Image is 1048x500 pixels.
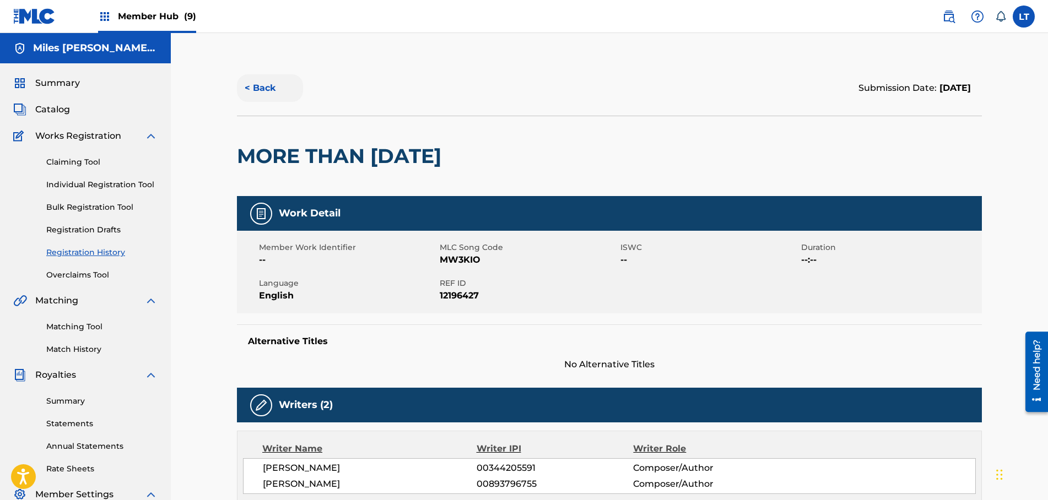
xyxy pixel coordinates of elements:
a: Rate Sheets [46,463,158,475]
a: Registration History [46,247,158,258]
div: Drag [996,458,1003,491]
span: Composer/Author [633,461,776,475]
h2: MORE THAN [DATE] [237,144,447,169]
span: Matching [35,294,78,307]
span: 00893796755 [477,477,633,491]
a: Annual Statements [46,441,158,452]
h5: Miles Minnick LLC [33,42,158,55]
a: Public Search [938,6,960,28]
span: English [259,289,437,302]
span: Composer/Author [633,477,776,491]
a: Summary [46,395,158,407]
span: Member Work Identifier [259,242,437,253]
span: Catalog [35,103,70,116]
iframe: Resource Center [1017,327,1048,418]
div: Submission Date: [858,81,971,95]
span: 00344205591 [477,461,633,475]
a: Bulk Registration Tool [46,202,158,213]
img: Matching [13,294,27,307]
img: Works Registration [13,129,28,143]
a: Individual Registration Tool [46,179,158,191]
span: (9) [184,11,196,21]
span: No Alternative Titles [237,358,982,371]
img: Writers [255,399,268,412]
img: Top Rightsholders [98,10,111,23]
a: Matching Tool [46,321,158,333]
span: MW3KIO [440,253,618,267]
span: --:-- [801,253,979,267]
a: Claiming Tool [46,156,158,168]
button: < Back [237,74,303,102]
span: ISWC [620,242,798,253]
span: -- [620,253,798,267]
div: Writer Name [262,442,477,455]
div: Help [966,6,988,28]
span: [PERSON_NAME] [263,461,477,475]
span: Royalties [35,368,76,382]
img: expand [144,368,158,382]
img: help [971,10,984,23]
img: expand [144,294,158,307]
img: Catalog [13,103,26,116]
span: Summary [35,77,80,90]
h5: Writers (2) [279,399,333,411]
a: Statements [46,418,158,430]
img: MLC Logo [13,8,56,24]
a: CatalogCatalog [13,103,70,116]
span: REF ID [440,278,618,289]
img: expand [144,129,158,143]
a: SummarySummary [13,77,80,90]
span: Duration [801,242,979,253]
img: Work Detail [255,207,268,220]
div: Notifications [995,11,1006,22]
span: MLC Song Code [440,242,618,253]
span: Works Registration [35,129,121,143]
span: 12196427 [440,289,618,302]
iframe: Chat Widget [993,447,1048,500]
img: Royalties [13,368,26,382]
span: -- [259,253,437,267]
span: Member Hub [118,10,196,23]
a: Match History [46,344,158,355]
h5: Work Detail [279,207,341,220]
span: Language [259,278,437,289]
a: Registration Drafts [46,224,158,236]
span: [DATE] [937,83,971,93]
div: Writer IPI [477,442,634,455]
span: [PERSON_NAME] [263,477,477,491]
img: Summary [13,77,26,90]
div: Writer Role [633,442,776,455]
div: User Menu [1013,6,1035,28]
a: Overclaims Tool [46,269,158,281]
img: Accounts [13,42,26,55]
img: search [942,10,955,23]
h5: Alternative Titles [248,336,971,347]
